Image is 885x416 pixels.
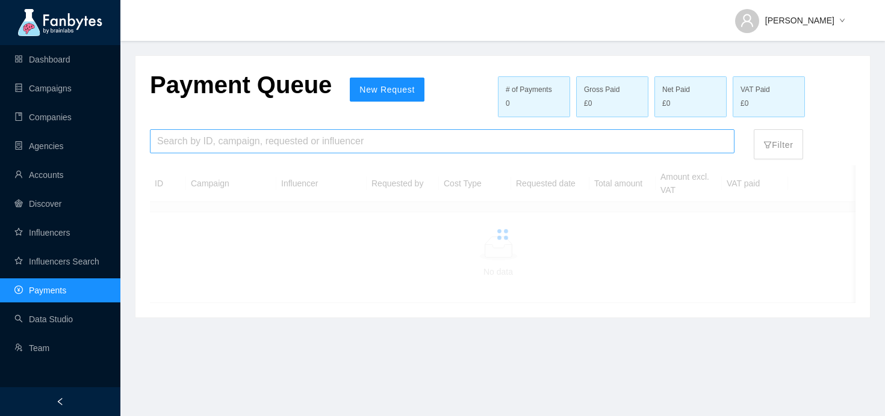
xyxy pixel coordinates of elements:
[754,129,803,159] button: filterFilter
[14,112,72,122] a: bookCompanies
[150,70,332,99] p: Payment Queue
[14,84,72,93] a: databaseCampaigns
[725,6,855,25] button: [PERSON_NAME]down
[763,141,772,149] span: filter
[741,84,797,96] div: VAT Paid
[584,98,592,109] span: £0
[14,199,61,209] a: radar-chartDiscover
[14,228,70,237] a: starInfluencers
[662,98,670,109] span: £0
[14,314,73,324] a: searchData Studio
[14,141,64,151] a: containerAgencies
[506,99,510,108] span: 0
[14,286,66,295] a: pay-circlePayments
[763,132,793,151] p: Filter
[584,84,641,96] div: Gross Paid
[741,98,748,109] span: £0
[56,397,64,406] span: left
[14,55,70,64] a: appstoreDashboard
[350,78,424,102] button: New Request
[740,13,754,28] span: user
[14,257,99,266] a: starInfluencers Search
[662,84,719,96] div: Net Paid
[14,170,64,180] a: userAccounts
[839,17,845,25] span: down
[14,343,49,353] a: usergroup-addTeam
[359,85,415,94] span: New Request
[765,14,834,27] span: [PERSON_NAME]
[506,84,562,96] div: # of Payments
